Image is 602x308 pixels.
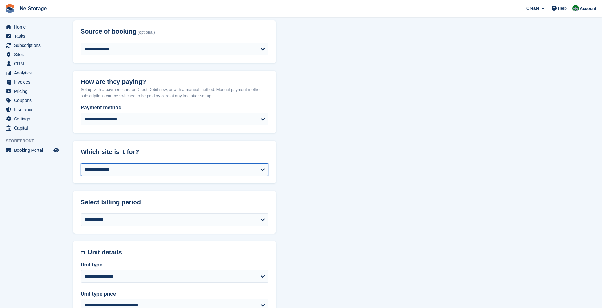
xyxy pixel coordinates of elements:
[81,78,268,86] h2: How are they paying?
[81,290,268,298] label: Unit type price
[14,22,52,31] span: Home
[3,22,60,31] a: menu
[81,28,136,35] span: Source of booking
[14,50,52,59] span: Sites
[81,249,85,256] img: unit-details-icon-595b0c5c156355b767ba7b61e002efae458ec76ed5ec05730b8e856ff9ea34a9.svg
[81,148,268,156] h2: Which site is it for?
[81,87,268,99] p: Set up with a payment card or Direct Debit now, or with a manual method. Manual payment method su...
[3,50,60,59] a: menu
[14,59,52,68] span: CRM
[3,87,60,96] a: menu
[14,96,52,105] span: Coupons
[52,146,60,154] a: Preview store
[3,32,60,41] a: menu
[3,59,60,68] a: menu
[14,146,52,155] span: Booking Portal
[81,261,268,269] label: Unit type
[580,5,596,12] span: Account
[3,41,60,50] a: menu
[3,68,60,77] a: menu
[138,30,155,35] span: (optional)
[3,114,60,123] a: menu
[81,104,268,112] label: Payment method
[3,146,60,155] a: menu
[81,199,268,206] h2: Select billing period
[14,87,52,96] span: Pricing
[572,5,579,11] img: Charlotte Nesbitt
[17,3,49,14] a: Ne-Storage
[558,5,567,11] span: Help
[14,78,52,87] span: Invoices
[14,105,52,114] span: Insurance
[14,68,52,77] span: Analytics
[5,4,15,13] img: stora-icon-8386f47178a22dfd0bd8f6a31ec36ba5ce8667c1dd55bd0f319d3a0aa187defe.svg
[14,114,52,123] span: Settings
[14,32,52,41] span: Tasks
[88,249,268,256] h2: Unit details
[3,124,60,132] a: menu
[6,138,63,144] span: Storefront
[3,105,60,114] a: menu
[3,78,60,87] a: menu
[3,96,60,105] a: menu
[14,124,52,132] span: Capital
[526,5,539,11] span: Create
[14,41,52,50] span: Subscriptions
